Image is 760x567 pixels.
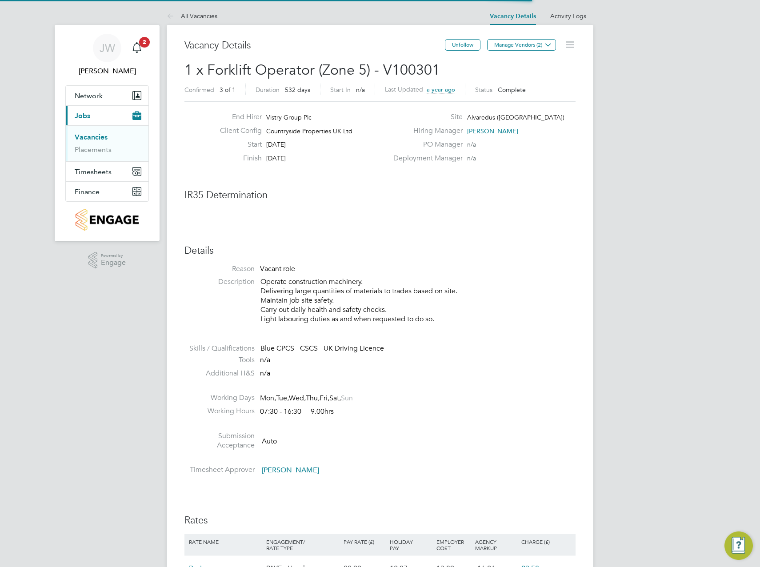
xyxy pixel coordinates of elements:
[306,407,334,416] span: 9.00hrs
[75,145,112,154] a: Placements
[262,466,319,475] span: [PERSON_NAME]
[55,25,160,241] nav: Main navigation
[341,394,353,403] span: Sun
[289,394,306,403] span: Wed,
[65,34,149,76] a: JW[PERSON_NAME]
[388,126,463,136] label: Hiring Manager
[724,531,753,560] button: Engage Resource Center
[66,106,148,125] button: Jobs
[88,252,126,269] a: Powered byEngage
[467,154,476,162] span: n/a
[388,154,463,163] label: Deployment Manager
[184,344,255,353] label: Skills / Qualifications
[473,534,519,555] div: Agency Markup
[76,209,138,231] img: countryside-properties-logo-retina.png
[101,259,126,267] span: Engage
[427,86,455,93] span: a year ago
[260,264,295,273] span: Vacant role
[184,244,576,257] h3: Details
[260,277,576,323] p: Operate construction machinery. Delivering large quantities of materials to trades based on site....
[213,126,262,136] label: Client Config
[498,86,526,94] span: Complete
[184,369,255,378] label: Additional H&S
[519,534,573,549] div: Charge (£)
[66,182,148,201] button: Finance
[256,86,280,94] label: Duration
[184,514,576,527] h3: Rates
[266,127,352,135] span: Countryside Properties UK Ltd
[388,140,463,149] label: PO Manager
[260,344,576,353] div: Blue CPCS - CSCS - UK Driving Licence
[100,42,115,54] span: JW
[184,393,255,403] label: Working Days
[184,355,255,365] label: Tools
[75,168,112,176] span: Timesheets
[260,394,276,403] span: Mon,
[490,12,536,20] a: Vacancy Details
[184,86,214,94] label: Confirmed
[75,133,108,141] a: Vacancies
[128,34,146,62] a: 2
[75,112,90,120] span: Jobs
[213,112,262,122] label: End Hirer
[65,66,149,76] span: Joshua Watts
[75,92,103,100] span: Network
[306,394,320,403] span: Thu,
[329,394,341,403] span: Sat,
[66,86,148,105] button: Network
[75,188,100,196] span: Finance
[184,189,576,202] h3: IR35 Determination
[356,86,365,94] span: n/a
[101,252,126,260] span: Powered by
[213,140,262,149] label: Start
[475,86,492,94] label: Status
[388,112,463,122] label: Site
[266,154,286,162] span: [DATE]
[385,85,423,93] label: Last Updated
[184,264,255,274] label: Reason
[65,209,149,231] a: Go to home page
[341,534,388,549] div: Pay Rate (£)
[285,86,310,94] span: 532 days
[320,394,329,403] span: Fri,
[260,407,334,416] div: 07:30 - 16:30
[66,125,148,161] div: Jobs
[260,355,270,364] span: n/a
[66,162,148,181] button: Timesheets
[184,61,440,79] span: 1 x Forklift Operator (Zone 5) - V100301
[276,394,289,403] span: Tue,
[184,407,255,416] label: Working Hours
[213,154,262,163] label: Finish
[264,534,341,555] div: Engagement/ Rate Type
[467,140,476,148] span: n/a
[262,436,277,445] span: Auto
[184,431,255,450] label: Submission Acceptance
[467,127,518,135] span: [PERSON_NAME]
[330,86,351,94] label: Start In
[167,12,217,20] a: All Vacancies
[139,37,150,48] span: 2
[550,12,586,20] a: Activity Logs
[266,140,286,148] span: [DATE]
[184,277,255,287] label: Description
[220,86,236,94] span: 3 of 1
[487,39,556,51] button: Manage Vendors (2)
[184,39,445,52] h3: Vacancy Details
[187,534,264,549] div: Rate Name
[266,113,312,121] span: Vistry Group Plc
[388,534,434,555] div: Holiday Pay
[467,113,564,121] span: Alvaredus ([GEOGRAPHIC_DATA])
[434,534,473,555] div: Employer Cost
[184,465,255,475] label: Timesheet Approver
[445,39,480,51] button: Unfollow
[260,369,270,378] span: n/a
